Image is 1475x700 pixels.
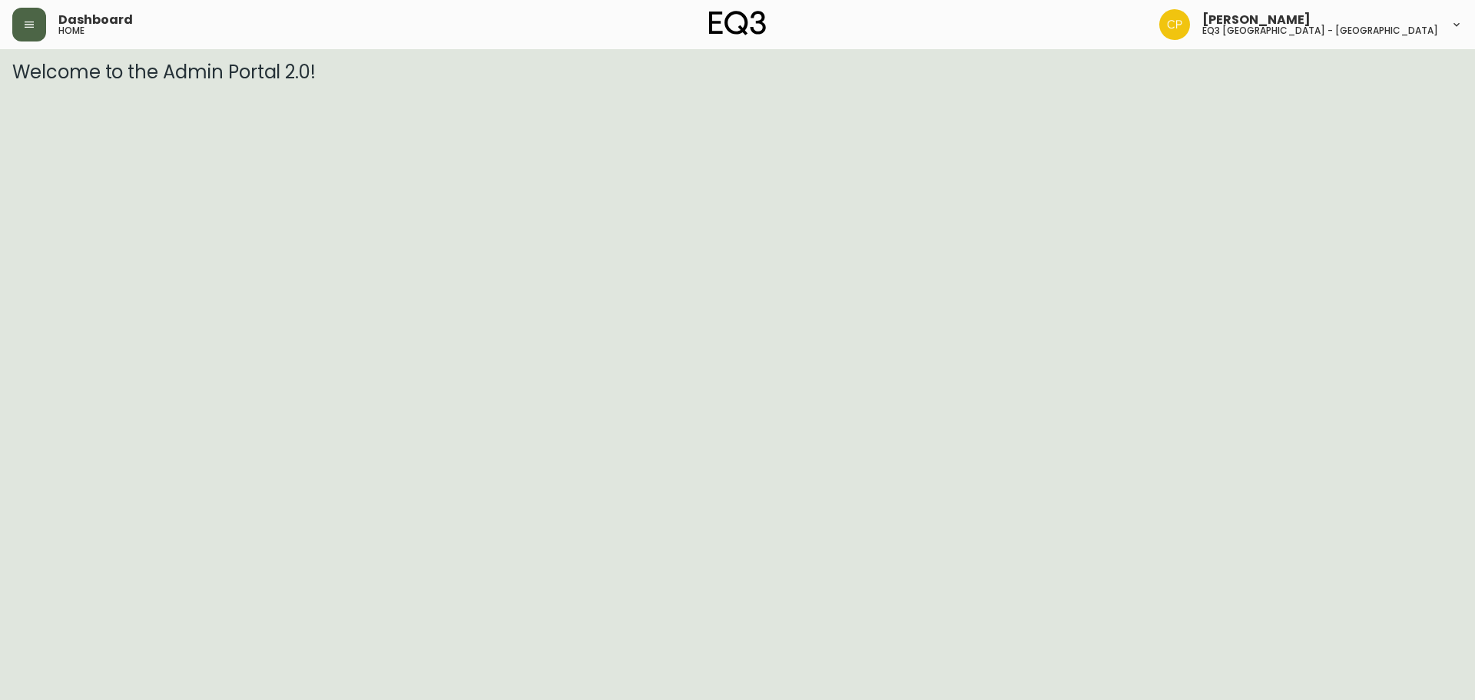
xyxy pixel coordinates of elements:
[58,26,85,35] h5: home
[709,11,766,35] img: logo
[1202,26,1438,35] h5: eq3 [GEOGRAPHIC_DATA] - [GEOGRAPHIC_DATA]
[1159,9,1190,40] img: 6aeca34137a4ce1440782ad85f87d82f
[12,61,1463,83] h3: Welcome to the Admin Portal 2.0!
[58,14,133,26] span: Dashboard
[1202,14,1311,26] span: [PERSON_NAME]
